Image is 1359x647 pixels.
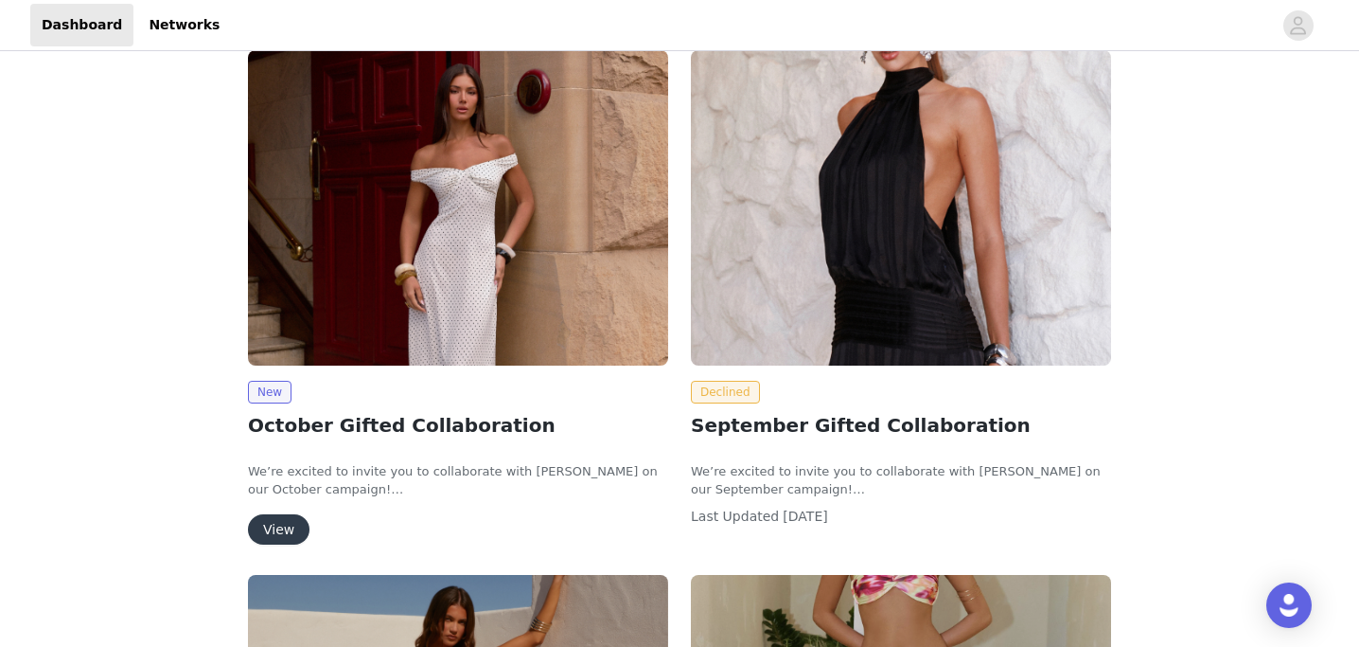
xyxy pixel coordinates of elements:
[1266,583,1312,628] div: Open Intercom Messenger
[691,462,1111,499] p: We’re excited to invite you to collaborate with [PERSON_NAME] on our September campaign!
[691,50,1111,366] img: Peppermayo AUS
[248,411,668,440] h2: October Gifted Collaboration
[691,509,779,524] span: Last Updated
[248,381,291,404] span: New
[783,509,827,524] span: [DATE]
[30,4,133,46] a: Dashboard
[248,514,309,545] button: View
[248,50,668,366] img: Peppermayo AUS
[691,381,760,404] span: Declined
[248,462,668,499] p: We’re excited to invite you to collaborate with [PERSON_NAME] on our October campaign!
[248,523,309,537] a: View
[1289,10,1307,41] div: avatar
[137,4,231,46] a: Networks
[691,411,1111,440] h2: September Gifted Collaboration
